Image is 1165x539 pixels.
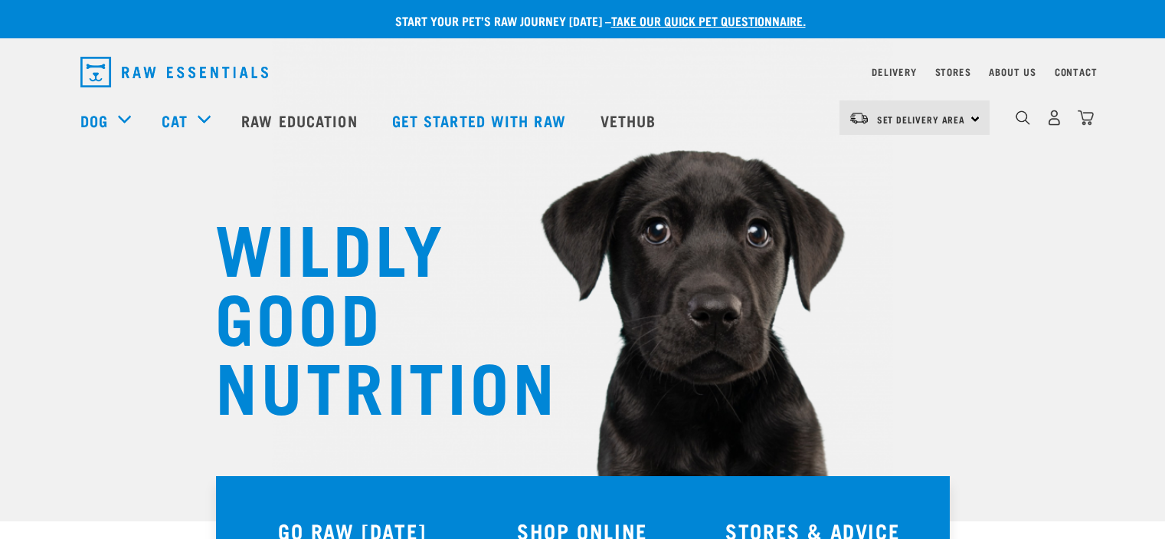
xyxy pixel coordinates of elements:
img: home-icon-1@2x.png [1016,110,1030,125]
a: Delivery [872,69,916,74]
nav: dropdown navigation [68,51,1098,94]
a: Cat [162,109,188,132]
a: Stores [935,69,971,74]
img: van-moving.png [849,111,869,125]
img: user.png [1046,110,1062,126]
a: Raw Education [226,90,376,151]
a: Vethub [585,90,676,151]
a: About Us [989,69,1036,74]
span: Set Delivery Area [877,117,966,122]
a: Contact [1055,69,1098,74]
h1: WILDLY GOOD NUTRITION [215,211,522,418]
a: Dog [80,109,108,132]
a: take our quick pet questionnaire. [611,17,806,24]
a: Get started with Raw [377,90,585,151]
img: home-icon@2x.png [1078,110,1094,126]
img: Raw Essentials Logo [80,57,268,87]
